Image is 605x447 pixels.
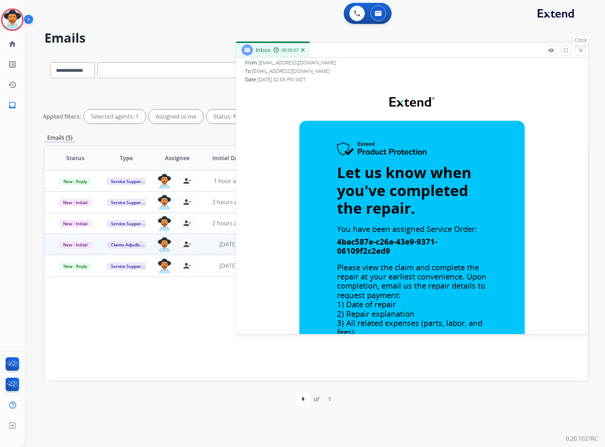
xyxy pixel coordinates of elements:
p: Close [573,35,589,45]
mat-icon: inbox [8,101,17,109]
span: New - Reply [59,178,91,185]
span: 3) All related expenses (parts, labor, and fees). [337,317,482,337]
p: Emails (5) [44,133,75,142]
span: [EMAIL_ADDRESS][DOMAIN_NAME] [258,59,336,66]
span: 2) Repair explanation [337,308,414,319]
button: Close [575,45,586,56]
div: From: [245,59,579,66]
span: Service Support [107,199,147,206]
img: agent-avatar [157,174,171,189]
mat-icon: home [8,40,17,48]
mat-icon: person_remove [183,198,191,206]
mat-icon: person_remove [183,262,191,270]
span: Initial Date [212,154,244,162]
span: Inbox [256,46,270,54]
span: [DATE] [219,240,237,248]
div: To: [245,68,579,75]
img: Extend Logo [389,97,435,107]
img: agent-avatar [157,237,171,252]
mat-icon: fullscreen [563,47,569,53]
span: Service Support [107,178,147,185]
span: New - Initial [59,220,92,227]
div: Assigned to me [149,109,204,124]
h2: Emails [44,31,588,45]
mat-icon: person_remove [183,219,191,227]
span: Claims Adjudication [107,241,155,248]
span: 1) Date of repair [337,299,396,309]
span: Service Support [107,220,147,227]
span: You have been assigned Service Order: [337,223,477,234]
p: Applied filters: [43,112,81,121]
img: agent-avatar [157,216,171,231]
span: [DATE] 02:03 PM MDT [257,76,306,83]
div: Status: New - Initial [206,109,281,124]
span: 2 hours ago [212,198,244,206]
span: New - Initial [59,199,92,206]
strong: 4bac587e-c26a-43e9-9371-06109f2c2ed9 [337,236,437,256]
img: avatar [2,10,22,30]
mat-icon: remove_red_eye [548,47,554,53]
img: agent-avatar [157,195,171,210]
span: New - Initial [59,241,92,248]
span: New - Reply [59,263,91,270]
span: 00:00:07 [282,48,299,53]
strong: Let us know when you've completed the repair. [337,162,472,218]
div: 1 [323,392,337,406]
span: Status [66,154,85,162]
span: 1 hour ago [214,177,243,185]
span: Assignee [165,154,189,162]
div: Date: [245,76,579,83]
mat-icon: history [8,81,17,89]
span: [DATE] [219,262,237,270]
p: 0.20.1027RC [566,434,598,443]
mat-icon: list_alt [8,60,17,69]
div: of [314,395,319,403]
span: Service Support [107,263,147,270]
img: agent-avatar [157,259,171,273]
span: [EMAIL_ADDRESS][DOMAIN_NAME] [252,68,330,74]
img: Extend Product Protection [337,142,427,157]
span: Please view the claim and complete the repair at your earliest convenience. Upon completion, emai... [337,262,486,300]
span: Type [120,154,133,162]
div: Selected agents: 1 [84,109,146,124]
span: 2 hours ago [212,219,244,227]
mat-icon: close [578,47,584,53]
mat-icon: person_remove [183,177,191,185]
mat-icon: person_remove [183,240,191,248]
